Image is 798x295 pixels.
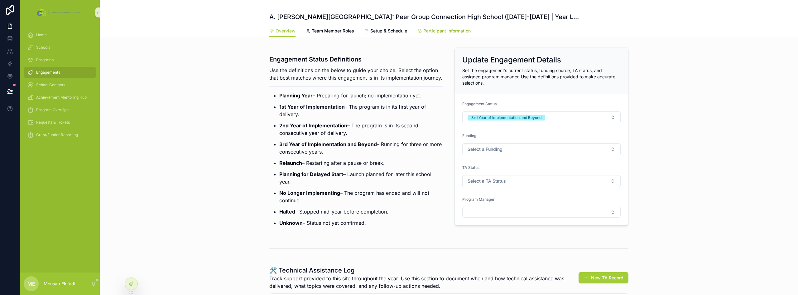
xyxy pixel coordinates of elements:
p: – Preparing for launch; no implementation yet. [279,92,443,99]
div: 3rd Year of Implementation and Beyond [471,115,541,120]
span: Select a TA Status [468,178,506,184]
strong: Relaunch [279,160,302,166]
span: Participant Information [423,28,471,34]
div: scrollable content [20,25,100,149]
a: Team Member Roles [305,25,354,38]
a: Participant Information [417,25,471,38]
p: – The program has ended and will not continue. [279,189,443,204]
a: Grant/Funder Reporting [24,129,96,140]
span: Select a Funding [468,146,502,152]
p: – The program is in its second consecutive year of delivery. [279,122,443,137]
p: – Restarting after a pause or break. [279,159,443,167]
h1: A. [PERSON_NAME][GEOGRAPHIC_DATA]: Peer Group Connection High School ([DATE]-[DATE] | Year Long) [269,12,582,21]
strong: 3rd Year of Implementation and Beyond [279,141,377,147]
strong: Planning Year [279,92,313,99]
p: – Stopped mid-year before completion. [279,208,443,215]
button: Select Button [462,207,621,218]
a: Home [24,29,96,41]
strong: Unknown [279,220,303,226]
a: Programs [24,54,96,66]
button: Select Button [462,143,621,155]
a: School Contacts [24,79,96,91]
h3: Engagement Status Definitions [269,55,443,64]
span: Overview [276,28,296,34]
button: Select Button [462,111,621,123]
span: ME [27,280,35,288]
a: Setup & Schedule [364,25,407,38]
h1: 🛠️ Technical Assistance Log [269,266,582,275]
span: Team Member Roles [312,28,354,34]
h2: Update Engagement Details [462,55,561,65]
span: Achievement Mentoring Hub [36,95,87,100]
a: Schools [24,42,96,53]
span: Setup & Schedule [370,28,407,34]
span: Funding [462,133,476,138]
p: – Running for three or more consecutive years. [279,140,443,155]
span: Engagement Status [462,101,497,106]
a: Program Oversight [24,104,96,116]
button: New TA Record [579,272,628,283]
span: Set the engagement’s current status, funding source, TA status, and assigned program manager. Use... [462,68,615,86]
span: Program Oversight [36,107,70,112]
strong: 1st Year of Implementation [279,104,345,110]
span: Programs [36,57,54,62]
span: School Contacts [36,82,65,87]
span: TA Status [462,165,479,170]
a: Requests & Tickets [24,117,96,128]
span: Grant/Funder Reporting [36,132,78,137]
strong: Planning for Delayed Start [279,171,343,177]
a: Overview [269,25,296,37]
strong: No Longer Implementing [279,190,340,196]
button: Select Button [462,175,621,187]
p: Mousab Elrifadi [44,281,75,287]
span: Home [36,32,47,37]
span: Requests & Tickets [36,120,70,125]
strong: 2nd Year of Implementation [279,122,347,129]
span: Engagements [36,70,60,75]
a: Achievement Mentoring Hub [24,92,96,103]
span: Schools [36,45,50,50]
p: – The program is in its first year of delivery. [279,103,443,118]
p: – Status not yet confirmed. [279,219,443,227]
span: Track support provided to this site throughout the year. Use this section to document when and ho... [269,275,582,290]
img: App logo [36,7,84,17]
strong: Halted [279,209,295,215]
span: Program Manager [462,197,495,202]
a: Engagements [24,67,96,78]
p: – Launch planned for later this school year. [279,170,443,185]
p: Use the definitions on the below to guide your choice. Select the option that best matches where ... [269,66,443,81]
